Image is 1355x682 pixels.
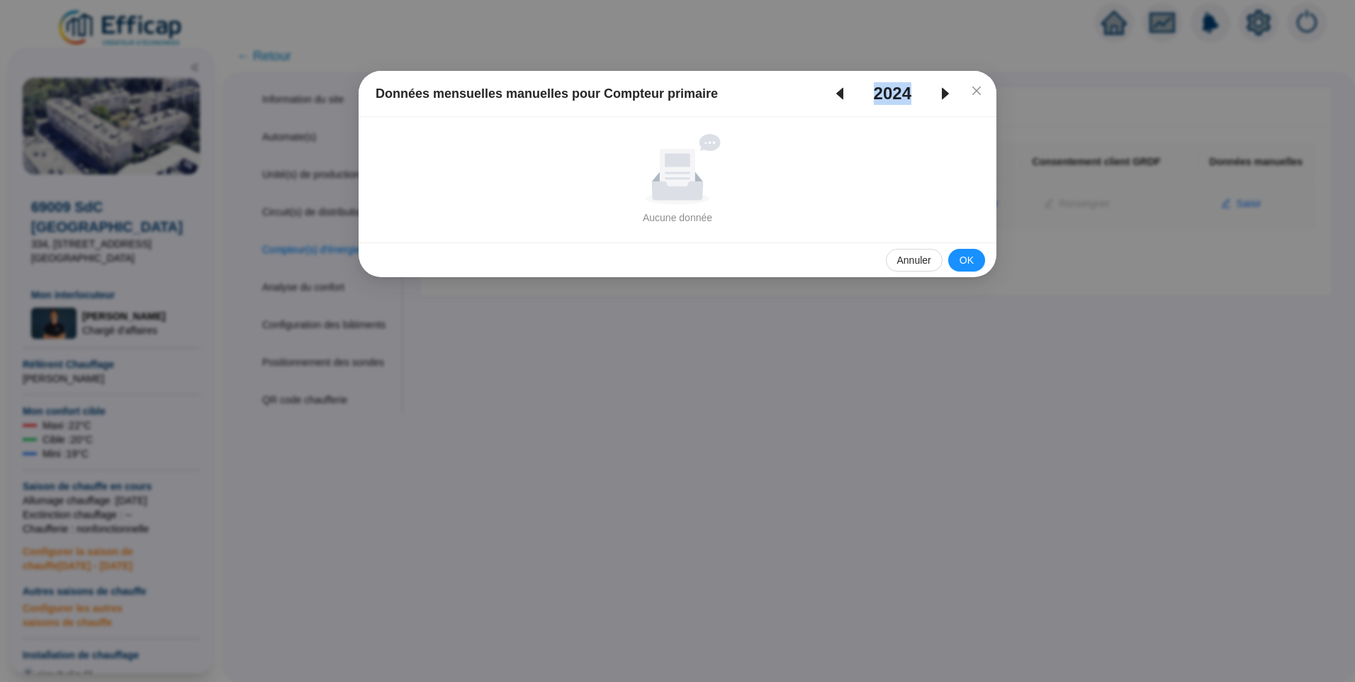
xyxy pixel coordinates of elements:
span: caret-left [820,85,860,102]
span: close [971,85,982,96]
span: Données mensuelles manuelles pour Compteur primaire [376,84,718,104]
button: OK [948,249,985,272]
span: OK [960,253,974,268]
button: Close [965,79,988,102]
button: Annuler [886,249,943,272]
span: caret-right [926,85,965,102]
span: 2024 [874,82,911,105]
div: Aucune donnée [381,211,974,225]
span: Annuler [897,253,931,268]
span: Fermer [965,85,988,96]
